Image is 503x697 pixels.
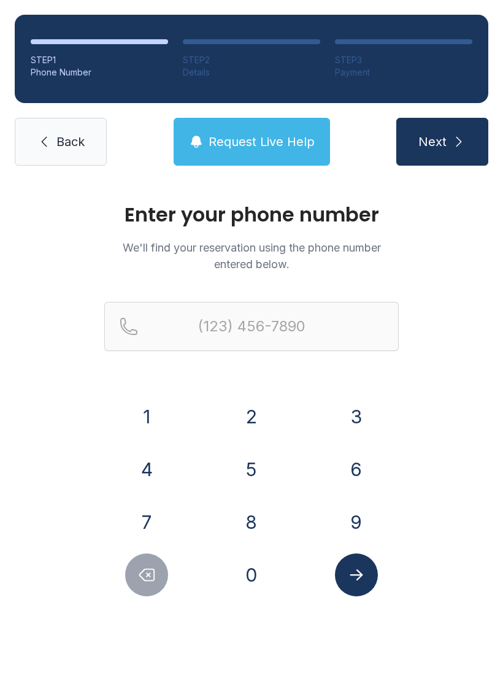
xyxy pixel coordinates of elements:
[31,54,168,66] div: STEP 1
[230,448,273,491] button: 5
[125,395,168,438] button: 1
[125,501,168,544] button: 7
[56,133,85,150] span: Back
[335,448,378,491] button: 6
[125,448,168,491] button: 4
[335,395,378,438] button: 3
[104,302,399,351] input: Reservation phone number
[230,501,273,544] button: 8
[125,553,168,596] button: Delete number
[335,501,378,544] button: 9
[418,133,447,150] span: Next
[31,66,168,79] div: Phone Number
[183,54,320,66] div: STEP 2
[335,54,472,66] div: STEP 3
[183,66,320,79] div: Details
[104,239,399,272] p: We'll find your reservation using the phone number entered below.
[209,133,315,150] span: Request Live Help
[230,395,273,438] button: 2
[335,66,472,79] div: Payment
[104,205,399,225] h1: Enter your phone number
[335,553,378,596] button: Submit lookup form
[230,553,273,596] button: 0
